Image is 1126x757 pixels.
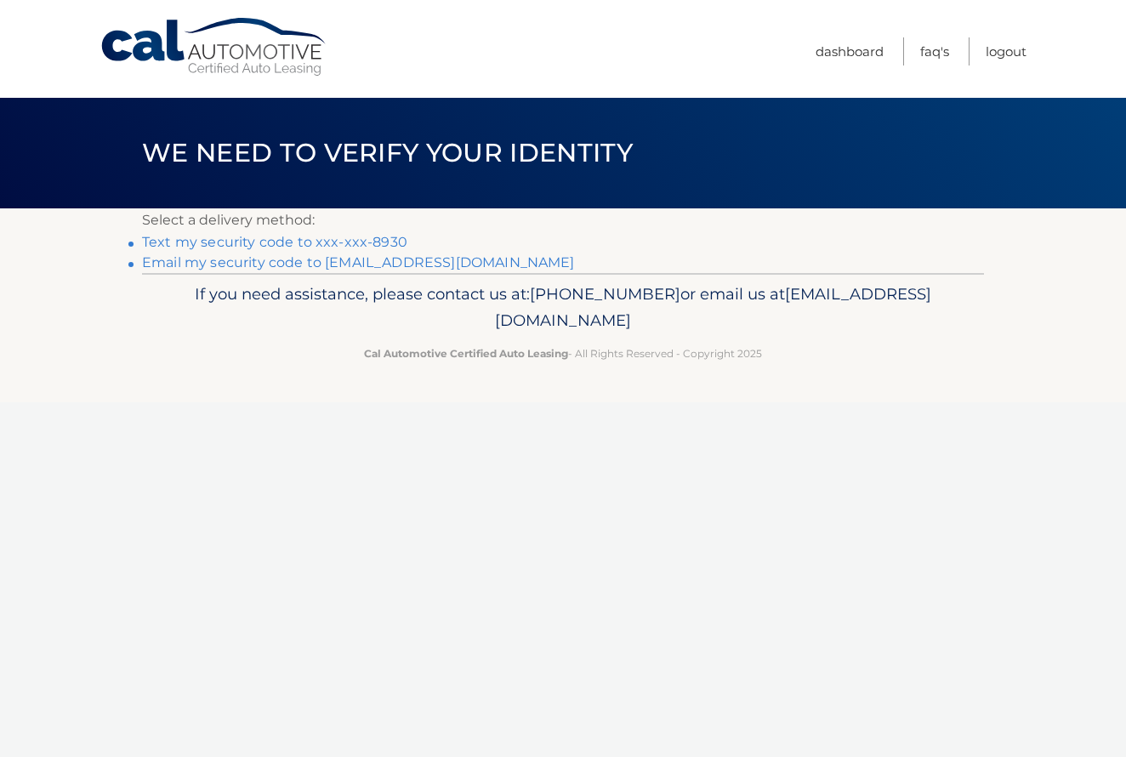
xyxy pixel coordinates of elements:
[364,347,568,360] strong: Cal Automotive Certified Auto Leasing
[986,37,1026,65] a: Logout
[153,281,973,335] p: If you need assistance, please contact us at: or email us at
[153,344,973,362] p: - All Rights Reserved - Copyright 2025
[100,17,329,77] a: Cal Automotive
[142,254,575,270] a: Email my security code to [EMAIL_ADDRESS][DOMAIN_NAME]
[142,137,633,168] span: We need to verify your identity
[530,284,680,304] span: [PHONE_NUMBER]
[920,37,949,65] a: FAQ's
[142,208,984,232] p: Select a delivery method:
[816,37,884,65] a: Dashboard
[142,234,407,250] a: Text my security code to xxx-xxx-8930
